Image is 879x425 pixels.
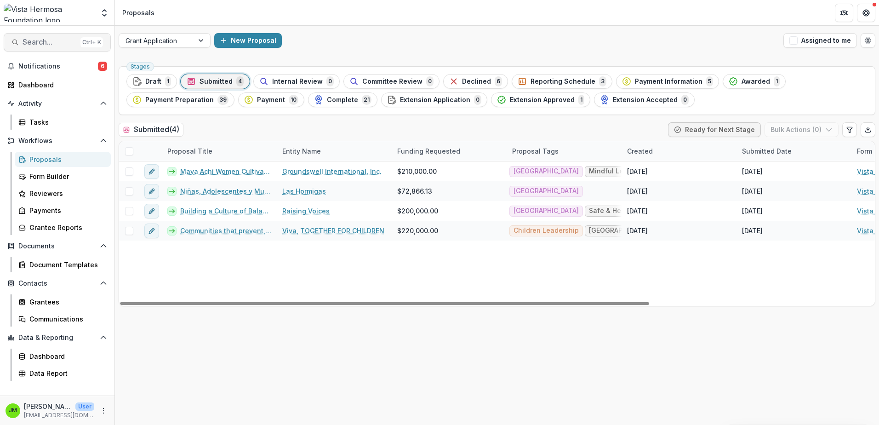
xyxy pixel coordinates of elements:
[272,78,323,86] span: Internal Review
[842,122,857,137] button: Edit table settings
[765,122,839,137] button: Bulk Actions (0)
[98,405,109,416] button: More
[217,95,228,105] span: 39
[742,78,770,86] span: Awarded
[15,366,111,381] a: Data Report
[15,294,111,310] a: Grantees
[144,164,159,179] button: edit
[4,59,111,74] button: Notifications6
[18,137,96,145] span: Workflows
[835,4,853,22] button: Partners
[162,146,218,156] div: Proposal Title
[23,38,77,46] span: Search...
[627,167,648,176] div: [DATE]
[426,76,434,86] span: 0
[491,92,590,107] button: Extension Approved1
[200,78,233,86] span: Submitted
[4,276,111,291] button: Open Contacts
[29,368,103,378] div: Data Report
[282,206,330,216] a: Raising Voices
[774,76,780,86] span: 1
[29,297,103,307] div: Grantees
[326,76,334,86] span: 0
[29,223,103,232] div: Grantee Reports
[162,141,277,161] div: Proposal Title
[126,92,234,107] button: Payment Preparation39
[18,63,98,70] span: Notifications
[126,74,177,89] button: Draft1
[29,260,103,270] div: Document Templates
[15,349,111,364] a: Dashboard
[18,334,96,342] span: Data & Reporting
[15,311,111,327] a: Communications
[742,167,763,176] div: [DATE]
[15,257,111,272] a: Document Templates
[282,186,326,196] a: Las Hormigas
[681,95,689,105] span: 0
[29,172,103,181] div: Form Builder
[599,76,606,86] span: 3
[98,4,111,22] button: Open entity switcher
[4,4,94,22] img: Vista Hermosa Foundation logo
[236,76,244,86] span: 4
[29,117,103,127] div: Tasks
[613,96,678,104] span: Extension Accepted
[507,146,564,156] div: Proposal Tags
[214,33,282,48] button: New Proposal
[397,186,432,196] span: $72,866.13
[18,80,103,90] div: Dashboard
[165,76,171,86] span: 1
[145,78,161,86] span: Draft
[282,226,384,235] a: Viva, TOGETHER FOR CHILDREN
[181,74,250,89] button: Submitted4
[24,402,72,411] p: [PERSON_NAME]
[362,95,371,105] span: 21
[397,167,437,176] span: $210,000.00
[381,92,487,107] button: Extension Application0
[742,206,763,216] div: [DATE]
[15,186,111,201] a: Reviewers
[4,330,111,345] button: Open Data & Reporting
[627,206,648,216] div: [DATE]
[75,402,94,411] p: User
[238,92,304,107] button: Payment10
[861,122,875,137] button: Export table data
[4,133,111,148] button: Open Workflows
[510,96,575,104] span: Extension Approved
[594,92,695,107] button: Extension Accepted0
[736,141,851,161] div: Submitted Date
[9,408,17,414] div: Jerry Martinez
[308,92,377,107] button: Complete21
[15,152,111,167] a: Proposals
[706,76,713,86] span: 5
[277,141,392,161] div: Entity Name
[635,78,702,86] span: Payment Information
[180,167,271,176] a: Maya Achí Women Cultivating Food Sovereignty in [GEOGRAPHIC_DATA]
[119,123,183,136] h2: Submitted ( 4 )
[277,146,326,156] div: Entity Name
[622,141,736,161] div: Created
[857,4,875,22] button: Get Help
[327,96,358,104] span: Complete
[397,226,438,235] span: $220,000.00
[742,226,763,235] div: [DATE]
[18,280,96,287] span: Contacts
[783,33,857,48] button: Assigned to me
[507,141,622,161] div: Proposal Tags
[98,62,107,71] span: 6
[180,226,271,235] a: Communities that prevent, protect and heal
[462,78,491,86] span: Declined
[512,74,612,89] button: Reporting Schedule3
[15,115,111,130] a: Tasks
[29,314,103,324] div: Communications
[24,411,94,419] p: [EMAIL_ADDRESS][DOMAIN_NAME]
[400,96,470,104] span: Extension Application
[474,95,481,105] span: 0
[257,96,285,104] span: Payment
[578,95,584,105] span: 1
[144,204,159,218] button: edit
[18,242,96,250] span: Documents
[29,155,103,164] div: Proposals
